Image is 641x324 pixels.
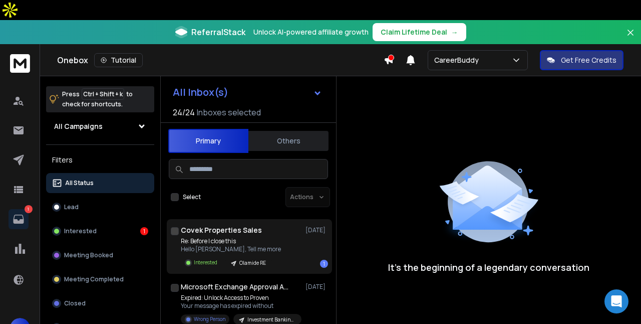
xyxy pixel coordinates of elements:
button: Close banner [624,26,637,50]
button: Meeting Booked [46,245,154,265]
span: ReferralStack [191,26,245,38]
h1: Covek Properties Sales [181,225,262,235]
button: All Status [46,173,154,193]
p: [DATE] [305,283,328,291]
p: Your message has expired without [181,302,301,310]
p: Closed [64,299,86,307]
div: 1 [140,227,148,235]
p: Investment Banking (Yasirah) [247,316,295,323]
span: 24 / 24 [173,106,195,118]
p: Re: Before I close this [181,237,281,245]
div: 1 [320,260,328,268]
div: Onebox [57,53,384,67]
label: Select [183,193,201,201]
div: Open Intercom Messenger [604,289,628,313]
button: Lead [46,197,154,217]
button: Meeting Completed [46,269,154,289]
p: 1 [25,205,33,213]
p: Unlock AI-powered affiliate growth [253,27,369,37]
button: Claim Lifetime Deal→ [373,23,466,41]
button: Tutorial [94,53,143,67]
p: Hello [PERSON_NAME], Tell me more [181,245,281,253]
a: 1 [9,209,29,229]
button: Get Free Credits [540,50,623,70]
button: Closed [46,293,154,313]
p: All Status [65,179,94,187]
p: Wrong Person [194,315,225,323]
p: Interested [64,227,97,235]
h1: Microsoft Exchange Approval Assistant [181,282,291,292]
button: Interested1 [46,221,154,241]
p: Olamide RE [239,259,266,267]
span: → [451,27,458,37]
p: Interested [194,259,217,266]
button: Primary [168,129,248,153]
p: CareerBuddy [434,55,483,65]
p: Meeting Booked [64,251,113,259]
button: All Campaigns [46,116,154,136]
p: Expired: Unlock Access to Proven [181,294,301,302]
button: Others [248,130,329,152]
p: Get Free Credits [561,55,616,65]
h3: Inboxes selected [197,106,261,118]
p: [DATE] [305,226,328,234]
h3: Filters [46,153,154,167]
h1: All Inbox(s) [173,87,228,97]
h1: All Campaigns [54,121,103,131]
p: It’s the beginning of a legendary conversation [388,260,589,274]
button: All Inbox(s) [165,82,330,102]
span: Ctrl + Shift + k [82,88,124,100]
p: Lead [64,203,79,211]
p: Meeting Completed [64,275,124,283]
p: Press to check for shortcuts. [62,89,133,109]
